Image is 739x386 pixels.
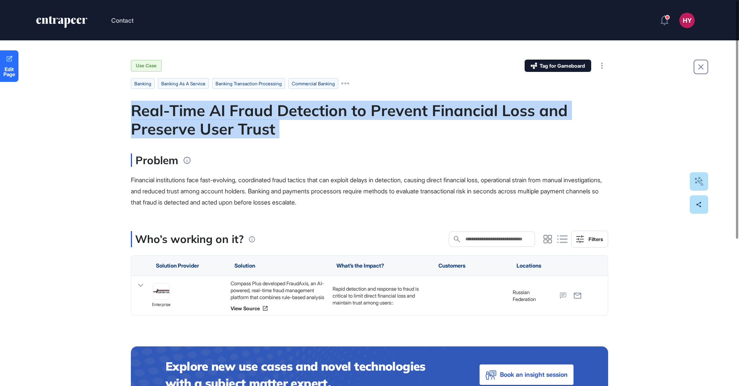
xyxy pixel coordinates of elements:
[438,263,465,269] span: Customers
[111,15,134,25] button: Contact
[589,236,603,242] div: Filters
[679,13,695,28] button: HY
[231,305,325,311] a: View Source
[333,285,427,306] p: Rapid detection and response to fraud is critical to limit direct financial loss and maintain tru...
[336,263,384,269] span: What’s the Impact?
[153,283,170,300] a: image
[571,231,608,248] button: Filters
[153,284,169,300] img: image
[540,63,585,68] span: Tag for Gameboard
[480,364,573,385] button: Book an insight session
[513,289,550,303] span: Russian Federation
[231,280,325,301] div: Compass Plus developed FraudAxis, an AI-powered, real-time fraud management platform that combine...
[35,16,88,31] a: entrapeer-logo
[135,231,244,247] p: Who’s working on it?
[152,302,171,309] span: enterprise
[158,78,209,89] li: banking as a service
[131,60,162,72] div: Use Case
[131,78,155,89] li: banking
[517,263,541,269] span: Locations
[288,78,338,89] li: commercial banking
[131,153,178,167] h3: Problem
[131,101,608,138] div: Real-Time AI Fraud Detection to Prevent Financial Loss and Preserve User Trust
[156,263,199,269] span: Solution Provider
[234,263,255,269] span: Solution
[500,369,568,380] span: Book an insight session
[212,78,285,89] li: banking transaction processing
[131,176,602,206] span: Financial institutions face fast-evolving, coordinated fraud tactics that can exploit delays in d...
